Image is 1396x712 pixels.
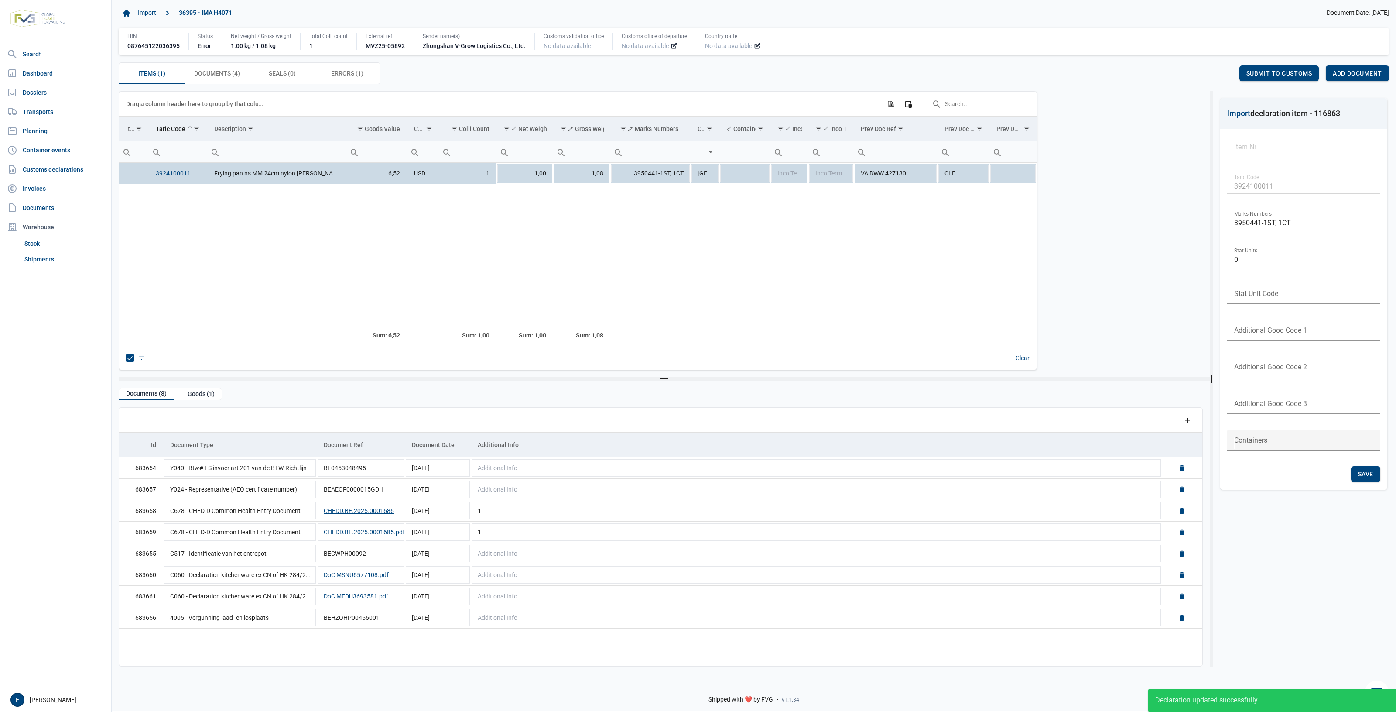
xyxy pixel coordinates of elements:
[976,125,983,132] span: Show filter options for column 'Prev Doc Type'
[439,163,496,184] td: 1
[126,354,138,362] div: Enable the filter
[459,125,489,132] div: Colli Count
[544,42,591,49] span: No data available
[854,163,938,184] td: VA BWW 427130
[897,125,904,132] span: Show filter options for column 'Prev Doc Ref'
[136,125,142,132] span: Show filter options for column 'Item Nr'
[511,125,541,132] div: Net Weight
[1023,125,1030,132] span: Show filter options for column 'Prev Doc Extra'
[21,251,108,267] a: Shipments
[478,614,517,621] span: Additional Info
[426,125,432,132] span: Show filter options for column 'Currency'
[412,550,430,557] span: [DATE]
[3,161,108,178] a: Customs declarations
[126,408,1195,432] div: Data grid toolbar
[324,464,366,471] span: BE0453048495
[151,441,156,448] div: Id
[1358,471,1373,478] span: Save
[705,141,716,162] div: Select
[478,571,517,578] span: Additional Info
[610,117,691,141] td: Column Marks Numbers
[412,593,430,600] span: [DATE]
[163,478,317,500] td: Y024 - Representative (AEO certificate number)
[181,388,222,400] div: Goods (1)
[134,6,160,21] a: Import
[407,163,439,184] td: USD
[496,163,553,184] td: 1,00
[451,125,458,132] span: Show filter options for column 'Colli Count'
[478,593,517,600] span: Additional Info
[708,696,773,704] span: Shipped with ❤️ by FVG
[1016,354,1030,362] div: Clear
[119,92,1037,370] div: Data grid with 1 rows and 16 columns
[412,441,455,448] div: Document Date
[331,68,363,79] span: Errors (1)
[938,163,989,184] td: CLE
[996,125,1022,132] div: Prev Doc Extra
[423,41,526,50] div: Zhongshan V-Grow Logistics Co., Ltd.
[309,41,348,50] div: 1
[777,696,778,704] span: -
[622,41,669,50] span: No data available
[854,141,938,162] td: Filter cell
[553,141,569,162] div: Search box
[471,433,1161,457] td: Column Additional Info
[317,433,405,457] td: Column Document Ref
[705,33,761,40] div: Country route
[854,117,938,141] td: Column Prev Doc Ref
[127,33,180,40] div: LRN
[808,141,854,162] input: Filter cell
[560,125,567,132] span: Show filter options for column 'Gross Weight'
[127,41,180,50] div: 087645122036395
[620,125,626,132] span: Show filter options for column 'Marks Numbers'
[560,331,603,340] div: Gross Weight Sum: 1,08
[119,521,163,543] td: 683659
[1155,696,1258,705] div: Declaration updated successfully
[119,543,163,564] td: 683655
[346,141,407,162] input: Filter cell
[757,125,764,132] span: Show filter options for column 'Containers'
[496,117,553,141] td: Column Net Weight
[3,180,108,197] a: Invoices
[163,433,317,457] td: Column Document Type
[7,7,69,31] img: FVG - Global freight forwarding
[119,377,1210,381] div: Split bar
[119,388,174,400] div: Documents (8)
[1178,485,1186,493] a: Delete
[785,125,797,132] div: Inco Terms
[407,141,439,162] input: Filter cell
[214,125,246,132] div: Description
[496,141,512,162] div: Search box
[861,125,896,132] div: Prev Doc Ref
[231,41,291,50] div: 1.00 kg / 1.08 kg
[3,65,108,82] a: Dashboard
[346,141,362,162] div: Search box
[119,433,163,457] td: Column Id
[1180,412,1195,428] div: Add a row
[446,331,489,340] div: Colli Count Sum: 1,00
[3,45,108,63] a: Search
[21,236,108,251] a: Stock
[353,331,400,340] div: Goods Value Sum: 6,52
[553,163,610,184] td: 1,08
[1326,65,1389,81] div: Add document
[10,693,106,707] div: [PERSON_NAME]
[1178,571,1186,579] a: Delete
[1351,466,1380,482] div: Save
[10,693,24,707] button: E
[423,33,526,40] div: Sender name(s)
[163,521,317,543] td: C678 - CHED-D Common Health Entry Document
[698,125,705,132] div: Coo
[553,141,610,162] input: Filter cell
[691,141,705,162] input: Filter cell
[989,141,1037,162] input: Filter cell
[1227,107,1340,120] div: declaration item - 116863
[119,408,1202,629] div: Data grid with 8 rows and 5 columns
[119,564,163,585] td: 683660
[119,117,149,141] td: Column Item Nr
[471,500,1161,521] td: 1
[503,125,510,132] span: Show filter options for column 'Net Weight'
[156,170,191,177] a: 3924100011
